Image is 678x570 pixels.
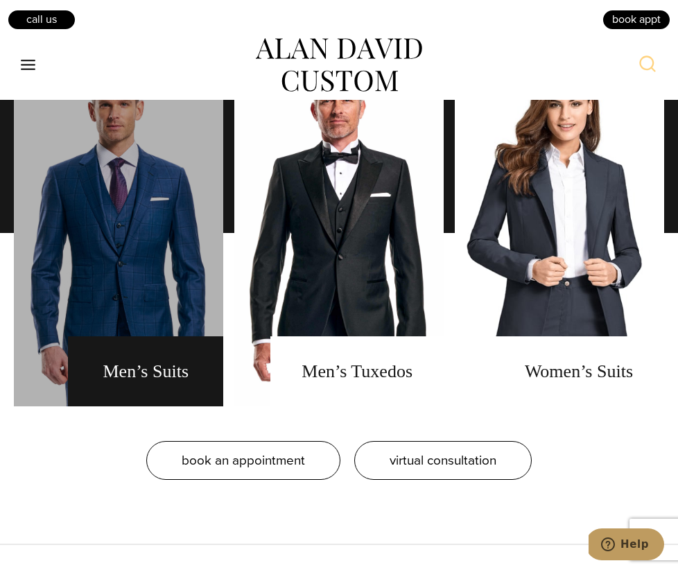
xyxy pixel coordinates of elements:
[182,450,305,470] span: book an appointment
[455,60,664,406] a: Women's Suits
[354,441,532,480] a: virtual consultation
[234,60,444,406] a: men's tuxedos
[14,53,43,78] button: Open menu
[7,9,76,30] a: Call Us
[390,450,496,470] span: virtual consultation
[589,528,664,563] iframe: Opens a widget where you can chat to one of our agents
[631,49,664,82] button: View Search Form
[14,60,223,406] a: men's suits
[602,9,671,30] a: book appt
[146,441,340,480] a: book an appointment
[256,38,422,92] img: alan david custom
